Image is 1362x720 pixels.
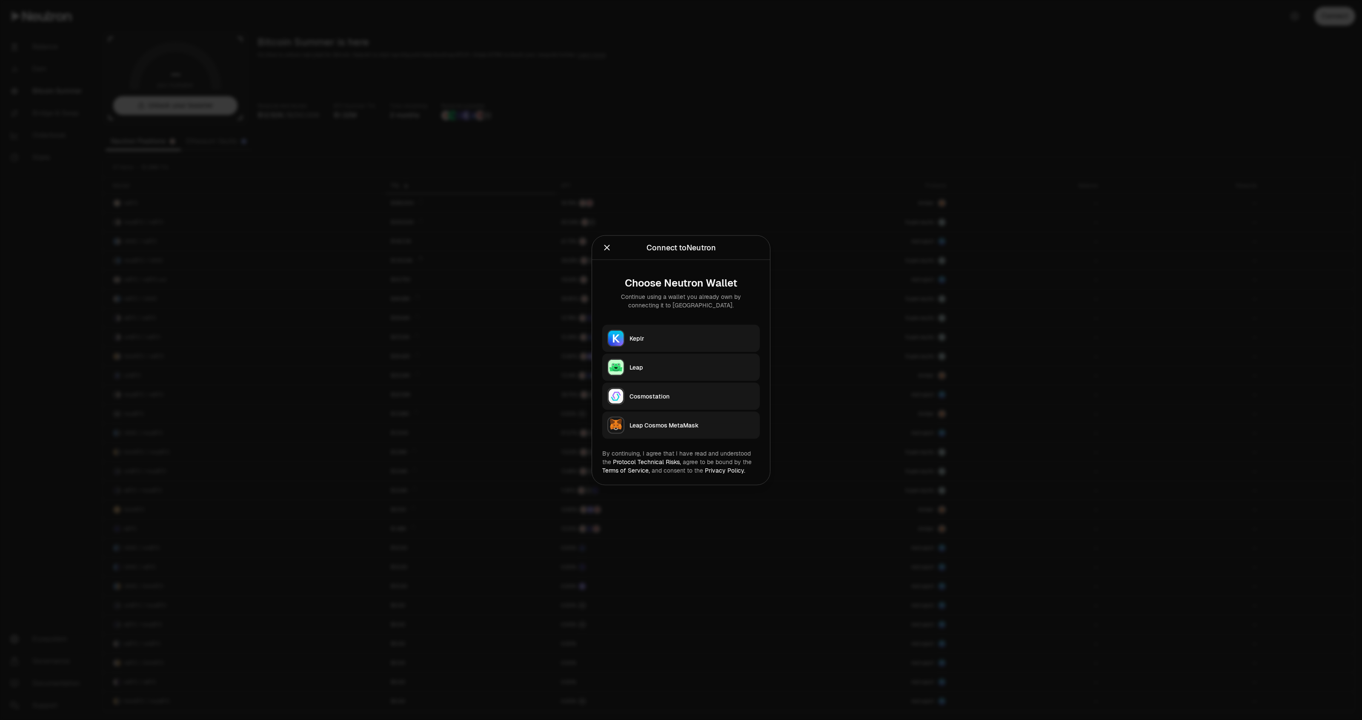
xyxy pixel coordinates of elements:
[608,417,624,433] img: Leap Cosmos MetaMask
[609,292,753,309] div: Continue using a wallet you already own by connecting it to [GEOGRAPHIC_DATA].
[705,466,745,474] a: Privacy Policy.
[629,363,755,371] div: Leap
[647,241,716,253] div: Connect to Neutron
[602,382,760,410] button: CosmostationCosmostation
[602,324,760,352] button: KeplrKeplr
[608,330,624,346] img: Keplr
[609,277,753,289] div: Choose Neutron Wallet
[629,334,755,342] div: Keplr
[602,411,760,439] button: Leap Cosmos MetaMaskLeap Cosmos MetaMask
[629,392,755,400] div: Cosmostation
[608,359,624,375] img: Leap
[613,458,681,465] a: Protocol Technical Risks,
[602,466,650,474] a: Terms of Service,
[602,449,760,474] div: By continuing, I agree that I have read and understood the agree to be bound by the and consent t...
[602,353,760,381] button: LeapLeap
[629,421,755,429] div: Leap Cosmos MetaMask
[608,388,624,404] img: Cosmostation
[602,241,612,253] button: Close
